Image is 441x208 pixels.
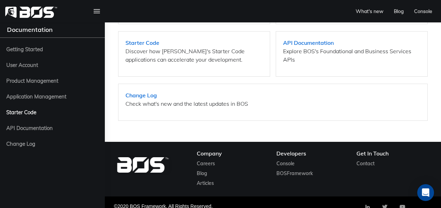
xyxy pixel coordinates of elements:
[125,47,263,64] p: Discover how [PERSON_NAME]'s Starter Code applications can accelerate your development.
[6,108,36,117] span: Starter Code
[197,160,215,167] a: Careers
[6,76,58,85] span: Product Management
[417,184,434,201] div: Open Intercom Messenger
[197,150,270,157] h4: Company
[125,92,157,99] a: Change Log
[197,180,214,186] a: Articles
[6,124,53,132] span: API Documentation
[3,89,102,104] a: Application Management
[356,160,375,167] a: Contact
[283,47,420,64] p: Explore BOS's Foundational and Business Services APIs
[5,7,57,18] img: homepage
[6,92,66,101] span: Application Management
[7,26,112,34] h4: Documentation
[276,150,349,157] h4: Developers
[3,120,102,136] a: API Documentation
[125,99,420,108] p: Check what's new and the latest updates in BOS
[3,104,102,120] a: Starter Code
[3,73,102,89] a: Product Management
[3,41,102,57] a: Getting Started
[356,150,429,157] h4: Get In Touch
[3,136,102,152] a: Change Log
[276,170,313,176] a: BOSFramework
[117,157,169,173] img: BOS Logo
[125,39,159,46] a: Starter Code
[6,45,43,54] span: Getting Started
[283,39,334,46] a: API Documentation
[6,139,35,148] span: Change Log
[276,160,295,167] a: Console
[197,170,207,176] a: Blog
[6,61,38,69] span: User Account
[3,57,102,73] a: User Account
